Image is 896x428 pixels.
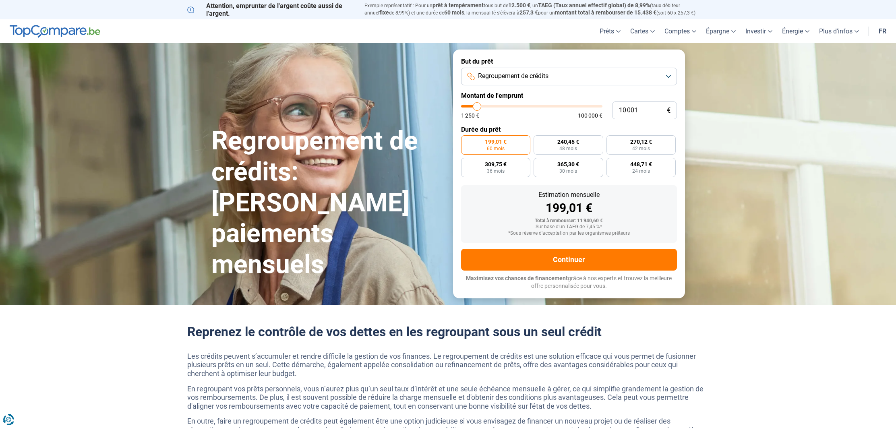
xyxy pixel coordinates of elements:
span: 270,12 € [630,139,652,145]
div: 199,01 € [468,202,670,214]
span: TAEG (Taux annuel effectif global) de 8,99% [538,2,650,8]
div: *Sous réserve d'acceptation par les organismes prêteurs [468,231,670,236]
span: 30 mois [559,169,577,174]
h2: Reprenez le contrôle de vos dettes en les regroupant sous un seul crédit [187,324,709,339]
span: 309,75 € [485,161,507,167]
span: 199,01 € [485,139,507,145]
img: TopCompare [10,25,100,38]
div: Total à rembourser: 11 940,60 € [468,218,670,224]
a: Énergie [777,19,814,43]
a: Épargne [701,19,741,43]
p: Attention, emprunter de l'argent coûte aussi de l'argent. [187,2,355,17]
a: Prêts [595,19,625,43]
p: Exemple représentatif : Pour un tous but de , un (taux débiteur annuel de 8,99%) et une durée de ... [364,2,709,17]
span: € [667,107,670,114]
label: But du prêt [461,58,677,65]
span: Maximisez vos chances de financement [466,275,568,281]
div: Sur base d'un TAEG de 7,45 %* [468,224,670,230]
p: Les crédits peuvent s’accumuler et rendre difficile la gestion de vos finances. Le regroupement d... [187,352,709,378]
span: 36 mois [487,169,505,174]
label: Durée du prêt [461,126,677,133]
span: 365,30 € [557,161,579,167]
span: 42 mois [632,146,650,151]
a: Cartes [625,19,660,43]
button: Regroupement de crédits [461,68,677,85]
p: En regroupant vos prêts personnels, vous n’aurez plus qu’un seul taux d’intérêt et une seule éché... [187,385,709,411]
a: Plus d'infos [814,19,864,43]
button: Continuer [461,249,677,271]
span: 257,3 € [519,9,538,16]
span: 60 mois [444,9,464,16]
span: 1 250 € [461,113,479,118]
span: prêt à tempérament [432,2,484,8]
span: fixe [379,9,389,16]
span: montant total à rembourser de 15.438 € [555,9,656,16]
span: Regroupement de crédits [478,72,548,81]
a: fr [874,19,891,43]
p: grâce à nos experts et trouvez la meilleure offre personnalisée pour vous. [461,275,677,290]
h1: Regroupement de crédits: [PERSON_NAME] paiements mensuels [211,126,443,280]
div: Estimation mensuelle [468,192,670,198]
span: 48 mois [559,146,577,151]
span: 100 000 € [578,113,602,118]
span: 448,71 € [630,161,652,167]
span: 240,45 € [557,139,579,145]
span: 24 mois [632,169,650,174]
span: 60 mois [487,146,505,151]
a: Comptes [660,19,701,43]
label: Montant de l'emprunt [461,92,677,99]
a: Investir [741,19,777,43]
span: 12.500 € [508,2,530,8]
